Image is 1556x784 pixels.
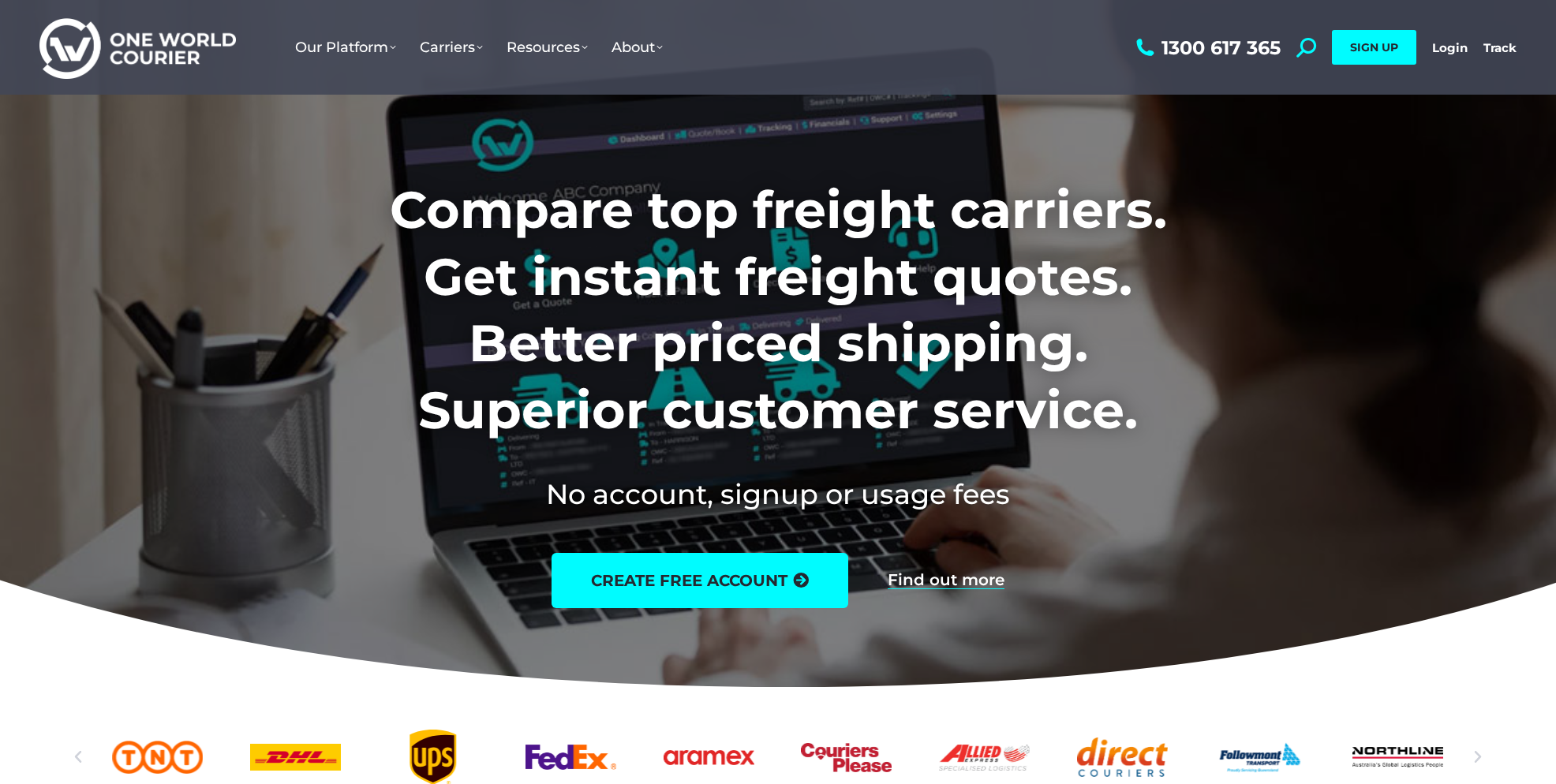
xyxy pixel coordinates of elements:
[1350,40,1398,54] span: SIGN UP
[507,39,588,56] span: Resources
[495,23,600,72] a: Resources
[295,39,396,56] span: Our Platform
[1332,30,1416,65] a: SIGN UP
[286,475,1271,513] h2: No account, signup or usage fees
[612,39,663,56] span: About
[552,553,848,608] a: create free account
[1483,40,1517,55] a: Track
[408,23,495,72] a: Carriers
[1132,38,1281,58] a: 1300 617 365
[39,16,236,80] img: One World Courier
[286,177,1271,443] h1: Compare top freight carriers. Get instant freight quotes. Better priced shipping. Superior custom...
[888,572,1004,589] a: Find out more
[283,23,408,72] a: Our Platform
[420,39,483,56] span: Carriers
[600,23,675,72] a: About
[1432,40,1468,55] a: Login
